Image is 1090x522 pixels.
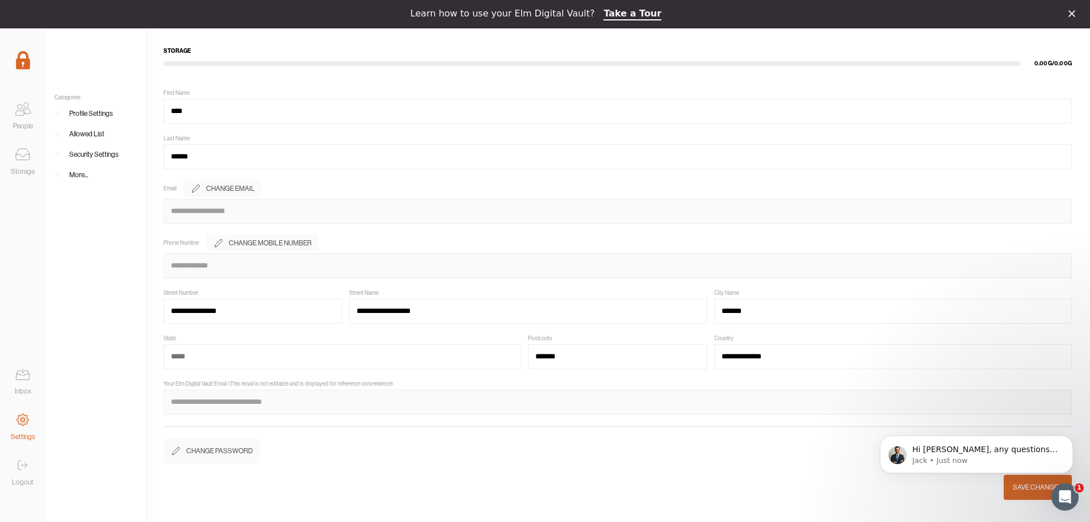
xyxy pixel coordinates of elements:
div: Phone Number [163,240,199,247]
div: Profile Settings [69,108,113,119]
a: Allowed List [45,124,145,144]
button: Change Password [163,439,259,463]
div: Street Name [349,290,379,297]
a: Profile Settings [45,103,145,124]
div: Security Settings [69,149,119,160]
a: Security Settings [45,144,145,165]
div: Postcode [528,335,552,342]
div: Change Mobile Number [229,237,312,249]
div: Change Email [206,183,255,194]
div: City Name [714,290,739,297]
div: Email [163,185,177,192]
div: Street Number [163,290,198,297]
div: State [163,335,176,342]
div: Learn how to use your Elm Digital Vault? [410,8,595,19]
div: Storage [11,166,35,177]
button: Change Mobile Number [206,235,318,251]
iframe: Intercom notifications message [863,412,1090,491]
div: Storage [163,47,1072,56]
div: Inbox [15,386,31,397]
div: Categories [45,94,145,101]
a: Take a Tour [603,8,661,20]
div: Change Password [186,445,253,457]
div: Allowed List [69,128,104,140]
button: Change Email [183,181,262,197]
span: 1 [1075,483,1084,492]
a: More... [45,165,145,185]
div: Close [1068,10,1080,17]
div: First Name [163,90,190,97]
div: Your Elm Digital Vault Email (This email is not editable and is displayed for reference convenience) [163,381,393,387]
div: 0.00G/0.00G [1021,59,1072,68]
div: Last Name [163,135,190,142]
iframe: Intercom live chat [1051,483,1079,511]
div: Settings [11,431,35,442]
div: Logout [12,477,33,488]
div: More... [69,169,88,181]
div: People [13,120,33,132]
div: Country [714,335,733,342]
